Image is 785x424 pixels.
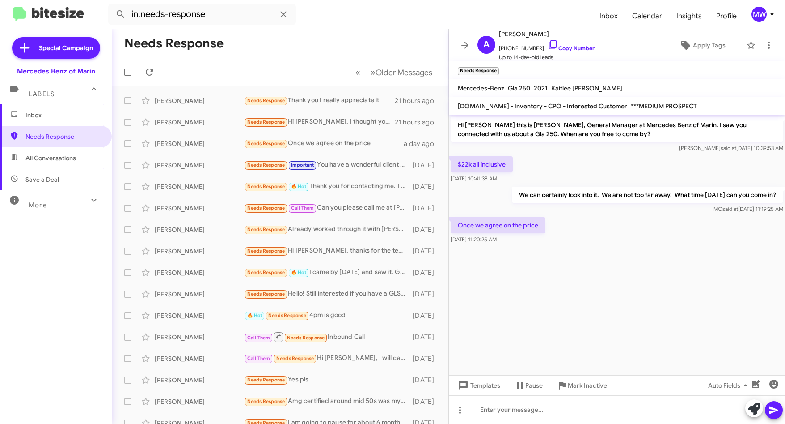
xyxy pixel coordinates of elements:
[410,268,441,277] div: [DATE]
[499,29,595,39] span: [PERSON_NAME]
[247,335,270,341] span: Call Them
[507,377,550,394] button: Pause
[458,102,627,110] span: [DOMAIN_NAME] - Inventory - CPO - Interested Customer
[247,227,285,232] span: Needs Response
[404,139,441,148] div: a day ago
[25,132,101,141] span: Needs Response
[410,182,441,191] div: [DATE]
[244,203,410,213] div: Can you please call me at [PHONE_NUMBER]
[25,154,76,163] span: All Conversations
[371,67,376,78] span: »
[155,268,244,277] div: [PERSON_NAME]
[669,3,709,29] a: Insights
[625,3,669,29] a: Calendar
[276,355,314,361] span: Needs Response
[291,162,314,168] span: Important
[12,37,100,59] a: Special Campaign
[456,377,500,394] span: Templates
[291,184,306,189] span: 🔥 Hot
[29,90,55,98] span: Labels
[365,63,438,81] button: Next
[247,398,285,404] span: Needs Response
[550,377,614,394] button: Mark Inactive
[155,139,244,148] div: [PERSON_NAME]
[708,377,751,394] span: Auto Fields
[155,290,244,299] div: [PERSON_NAME]
[592,3,625,29] a: Inbox
[247,248,285,254] span: Needs Response
[244,95,395,106] div: Thank you I really appreciate it
[410,333,441,342] div: [DATE]
[247,355,270,361] span: Call Them
[247,270,285,275] span: Needs Response
[155,118,244,127] div: [PERSON_NAME]
[451,175,497,182] span: [DATE] 10:41:38 AM
[247,291,285,297] span: Needs Response
[410,376,441,385] div: [DATE]
[451,236,497,243] span: [DATE] 11:20:25 AM
[721,145,736,151] span: said at
[124,36,224,51] h1: Needs Response
[548,45,595,51] a: Copy Number
[499,39,595,53] span: [PHONE_NUMBER]
[244,138,404,149] div: Once we agree on the price
[376,68,432,77] span: Older Messages
[247,119,285,125] span: Needs Response
[155,182,244,191] div: [PERSON_NAME]
[410,354,441,363] div: [DATE]
[751,7,767,22] div: MW
[744,7,775,22] button: MW
[451,156,513,172] p: $22k all inclusive
[268,313,306,318] span: Needs Response
[508,84,530,92] span: Gla 250
[244,117,395,127] div: Hi [PERSON_NAME]. I thought you didn't like my offer of 60k and my car out the door for the 2026 ...
[244,331,410,343] div: Inbound Call
[244,160,410,170] div: You have a wonderful client service rep in [PERSON_NAME]
[247,377,285,383] span: Needs Response
[713,206,783,212] span: MO [DATE] 11:19:25 AM
[25,111,101,120] span: Inbox
[709,3,744,29] a: Profile
[631,102,697,110] span: ***MEDIUM PROSPECT
[25,175,59,184] span: Save a Deal
[451,117,783,142] p: Hi [PERSON_NAME] this is [PERSON_NAME], General Manager at Mercedes Benz of Marin. I saw you conn...
[410,204,441,213] div: [DATE]
[244,310,410,321] div: 4pm is good
[244,353,410,364] div: Hi [PERSON_NAME], I will call you [DATE] ..
[662,37,742,53] button: Apply Tags
[244,246,410,256] div: Hi [PERSON_NAME], thanks for the text. Before visiting, the lease quote is needed for a 2025 EQS ...
[410,225,441,234] div: [DATE]
[458,67,499,75] small: Needs Response
[155,311,244,320] div: [PERSON_NAME]
[247,205,285,211] span: Needs Response
[410,161,441,170] div: [DATE]
[29,201,47,209] span: More
[355,67,360,78] span: «
[247,184,285,189] span: Needs Response
[247,98,285,103] span: Needs Response
[701,377,758,394] button: Auto Fields
[451,217,545,233] p: Once we agree on the price
[39,43,93,52] span: Special Campaign
[410,311,441,320] div: [DATE]
[551,84,622,92] span: Kaitlee [PERSON_NAME]
[155,247,244,256] div: [PERSON_NAME]
[483,38,490,52] span: A
[499,53,595,62] span: Up to 14-day-old leads
[395,96,441,105] div: 21 hours ago
[722,206,738,212] span: said at
[244,267,410,278] div: I came by [DATE] and saw it. Going to pass thanks.
[244,396,410,407] div: Amg certified around mid 50s was my sweet spot...that was a really good deal u had on that other one
[155,333,244,342] div: [PERSON_NAME]
[525,377,543,394] span: Pause
[693,37,726,53] span: Apply Tags
[155,204,244,213] div: [PERSON_NAME]
[244,224,410,235] div: Already worked through it with [PERSON_NAME]. Unfortunately, it won't work out for me, but I do g...
[155,161,244,170] div: [PERSON_NAME]
[568,377,607,394] span: Mark Inactive
[247,313,262,318] span: 🔥 Hot
[287,335,325,341] span: Needs Response
[458,84,504,92] span: Mercedes-Benz
[155,96,244,105] div: [PERSON_NAME]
